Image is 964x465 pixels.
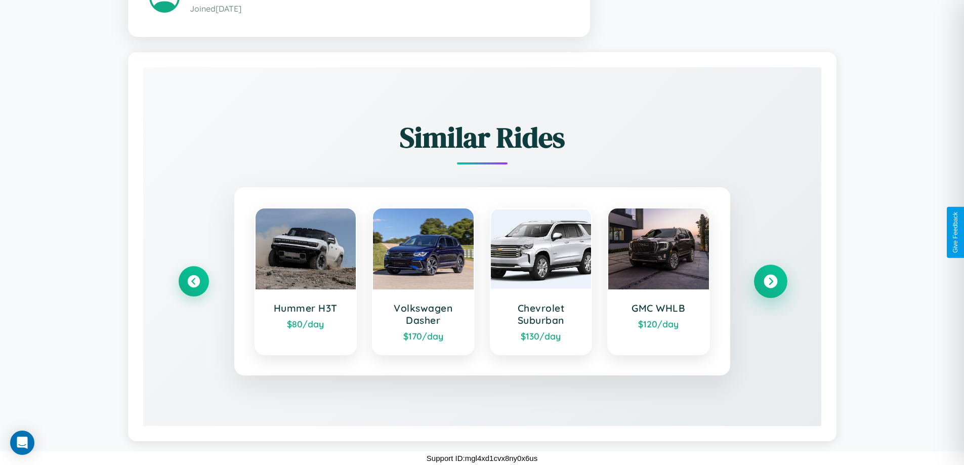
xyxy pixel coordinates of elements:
a: GMC WHLB$120/day [607,207,710,355]
a: Volkswagen Dasher$170/day [372,207,475,355]
a: Chevrolet Suburban$130/day [490,207,593,355]
h3: GMC WHLB [618,302,699,314]
h2: Similar Rides [179,118,786,157]
h3: Chevrolet Suburban [501,302,581,326]
a: Hummer H3T$80/day [255,207,357,355]
div: Give Feedback [952,212,959,253]
p: Support ID: mgl4xd1cvx8ny0x6us [427,451,537,465]
div: Open Intercom Messenger [10,431,34,455]
div: $ 80 /day [266,318,346,329]
div: $ 120 /day [618,318,699,329]
h3: Volkswagen Dasher [383,302,464,326]
div: $ 130 /day [501,330,581,342]
h3: Hummer H3T [266,302,346,314]
p: Joined [DATE] [190,2,569,16]
div: $ 170 /day [383,330,464,342]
